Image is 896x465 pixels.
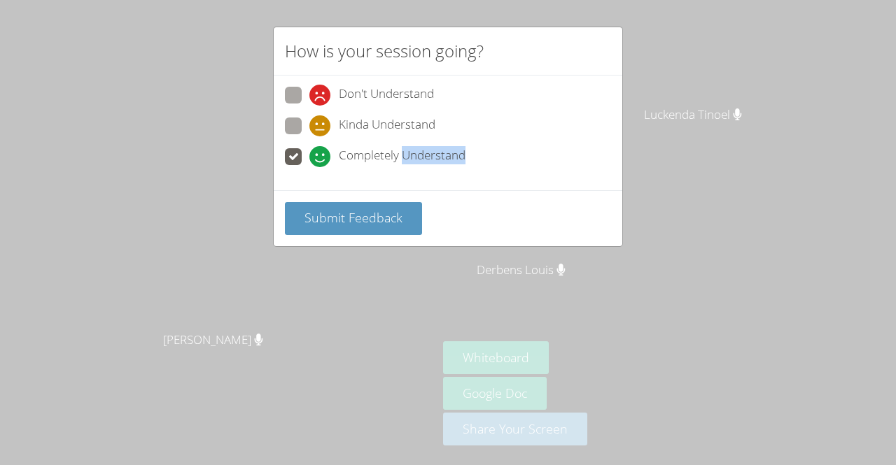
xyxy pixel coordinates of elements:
[339,146,465,167] span: Completely Understand
[339,115,435,136] span: Kinda Understand
[285,202,422,235] button: Submit Feedback
[339,85,434,106] span: Don't Understand
[304,209,402,226] span: Submit Feedback
[285,38,484,64] h2: How is your session going?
